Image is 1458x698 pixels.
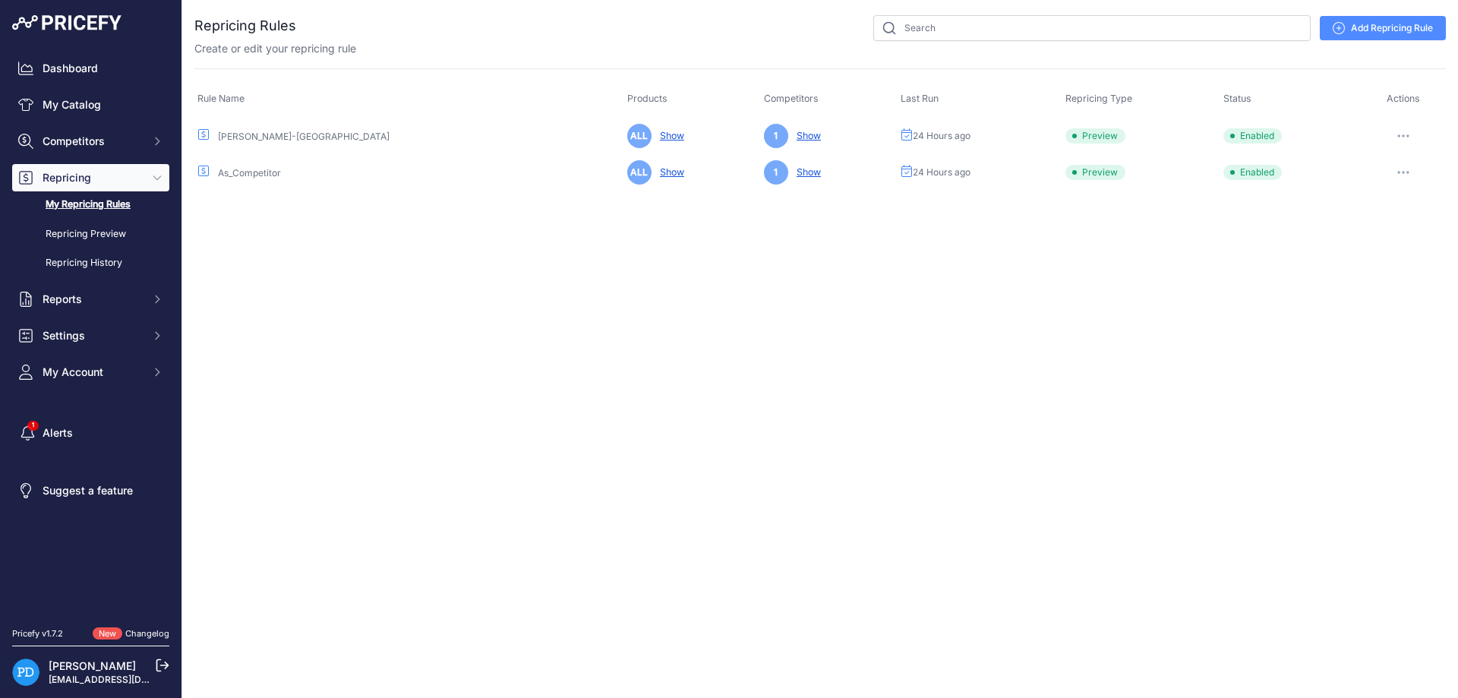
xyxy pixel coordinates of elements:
a: Suggest a feature [12,477,169,504]
span: Repricing [43,170,142,185]
span: Products [627,93,667,104]
button: My Account [12,358,169,386]
span: ALL [627,124,652,148]
button: Competitors [12,128,169,155]
span: Competitors [764,93,819,104]
span: 1 [764,124,788,148]
span: Competitors [43,134,142,149]
span: Status [1223,93,1251,104]
button: Settings [12,322,169,349]
button: Reports [12,286,169,313]
span: Last Run [901,93,939,104]
a: Show [654,130,684,141]
span: Enabled [1223,165,1282,180]
a: Add Repricing Rule [1320,16,1446,40]
a: As_Competitor [218,167,281,178]
a: Repricing Preview [12,221,169,248]
span: My Account [43,365,142,380]
span: Settings [43,328,142,343]
a: Show [654,166,684,178]
span: New [93,627,122,640]
span: 24 Hours ago [913,166,970,178]
span: 1 [764,160,788,185]
a: Repricing History [12,250,169,276]
span: Enabled [1223,128,1282,144]
a: Show [791,130,821,141]
span: ALL [627,160,652,185]
a: Alerts [12,419,169,447]
span: Repricing Type [1065,93,1132,104]
p: Create or edit your repricing rule [194,41,356,56]
nav: Sidebar [12,55,169,609]
a: My Catalog [12,91,169,118]
a: Dashboard [12,55,169,82]
span: Rule Name [197,93,245,104]
a: [EMAIL_ADDRESS][DOMAIN_NAME] [49,674,207,685]
img: Pricefy Logo [12,15,121,30]
h2: Repricing Rules [194,15,296,36]
a: Show [791,166,821,178]
span: 24 Hours ago [913,130,970,142]
button: Repricing [12,164,169,191]
span: Preview [1065,128,1125,144]
a: [PERSON_NAME]-[GEOGRAPHIC_DATA] [218,131,390,142]
input: Search [873,15,1311,41]
span: Reports [43,292,142,307]
span: Preview [1065,165,1125,180]
a: [PERSON_NAME] [49,659,136,672]
div: Pricefy v1.7.2 [12,627,63,640]
span: Actions [1387,93,1420,104]
a: My Repricing Rules [12,191,169,218]
a: Changelog [125,628,169,639]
